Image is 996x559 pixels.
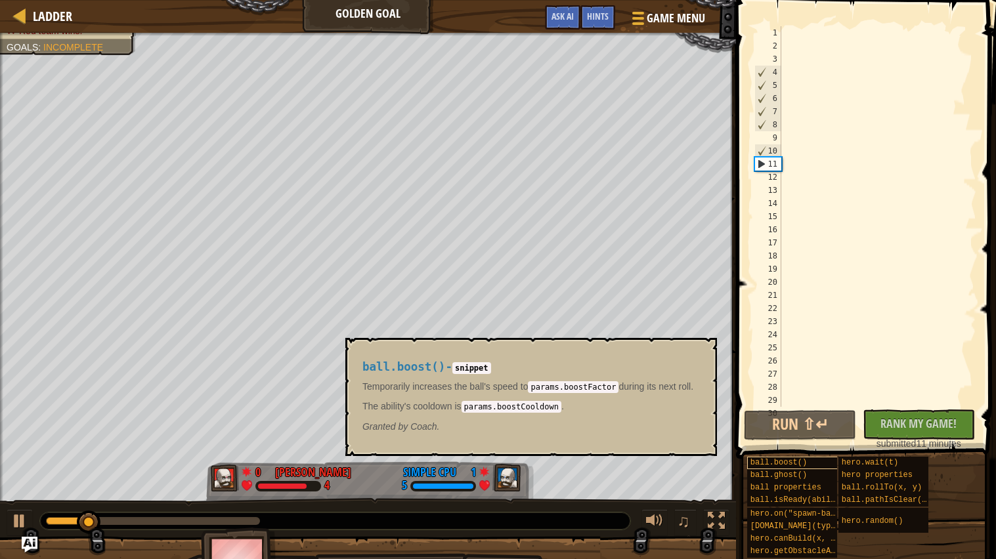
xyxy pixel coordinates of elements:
div: 9 [754,131,781,144]
span: ball.rollTo(x, y) [842,483,922,492]
div: 1 [463,464,476,476]
div: 13 [754,184,781,197]
button: Run ⇧↵ [744,410,856,440]
img: thang_avatar_frame.png [492,465,521,492]
button: Ctrl + P: Play [7,509,33,536]
div: 20 [754,276,781,289]
span: ball.pathIsClear(x, y) [842,495,945,505]
span: Ask AI [552,10,574,22]
div: 18 [754,249,781,262]
code: params.boostCooldown [462,401,562,413]
div: 11 minutes ago [869,437,968,463]
button: Toggle fullscreen [703,509,729,536]
span: : [38,42,43,52]
div: 1 [754,26,781,39]
span: ball.boost() [750,458,807,467]
span: Goals [7,42,38,52]
div: 17 [754,236,781,249]
button: Ask AI [545,5,580,30]
span: hero.random() [842,516,903,526]
em: Coach. [362,421,440,432]
div: 23 [754,315,781,328]
button: Adjust volume [641,509,668,536]
span: ♫ [677,511,690,531]
span: submitted [877,438,917,449]
h4: - [362,361,693,373]
button: Ask AI [22,537,37,552]
div: 7 [755,105,781,118]
div: 28 [754,381,781,394]
div: 14 [754,197,781,210]
div: 25 [754,341,781,354]
span: hero.on("spawn-ball", f) [750,509,864,518]
div: 4 [324,480,330,492]
span: hero.getObstacleAt(x, y) [750,547,864,556]
div: 26 [754,354,781,367]
button: ♫ [674,509,697,536]
div: 8 [755,118,781,131]
div: Simple CPU [403,464,456,481]
div: 12 [754,171,781,184]
div: 15 [754,210,781,223]
span: hero properties [842,470,913,480]
span: Game Menu [647,10,705,27]
div: 0 [255,464,269,476]
div: 22 [754,302,781,315]
div: 27 [754,367,781,381]
span: Rank My Game! [880,415,957,432]
div: 30 [754,407,781,420]
span: Hints [587,10,609,22]
span: ball.ghost() [750,470,807,480]
div: 24 [754,328,781,341]
a: Ladder [26,7,72,25]
span: hero.canBuild(x, y) [750,534,840,543]
div: 21 [754,289,781,302]
img: thang_avatar_frame.png [211,465,240,492]
p: Temporarily increases the ball's speed to during its next roll. [362,380,693,393]
span: ball.isReady(ability) [750,495,850,505]
span: Granted by [362,421,410,432]
code: params.boostFactor [528,381,618,393]
div: 3 [754,52,781,66]
p: The ability's cooldown is . [362,400,693,413]
div: 11 [755,157,781,171]
span: Incomplete [43,42,103,52]
div: 29 [754,394,781,407]
span: Ladder [33,7,72,25]
div: 6 [755,92,781,105]
code: snippet [452,362,491,374]
span: ball.boost() [362,360,445,373]
div: 2 [754,39,781,52]
div: 5 [755,79,781,92]
span: hero.wait(t) [842,458,898,467]
div: 5 [402,480,407,492]
div: 10 [755,144,781,157]
div: [PERSON_NAME] [275,464,351,481]
div: 4 [755,66,781,79]
button: Rank My Game! [863,409,975,440]
div: 16 [754,223,781,236]
div: 19 [754,262,781,276]
span: [DOMAIN_NAME](type, x, y) [750,522,869,531]
span: ball properties [750,483,821,492]
button: Game Menu [622,5,713,36]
